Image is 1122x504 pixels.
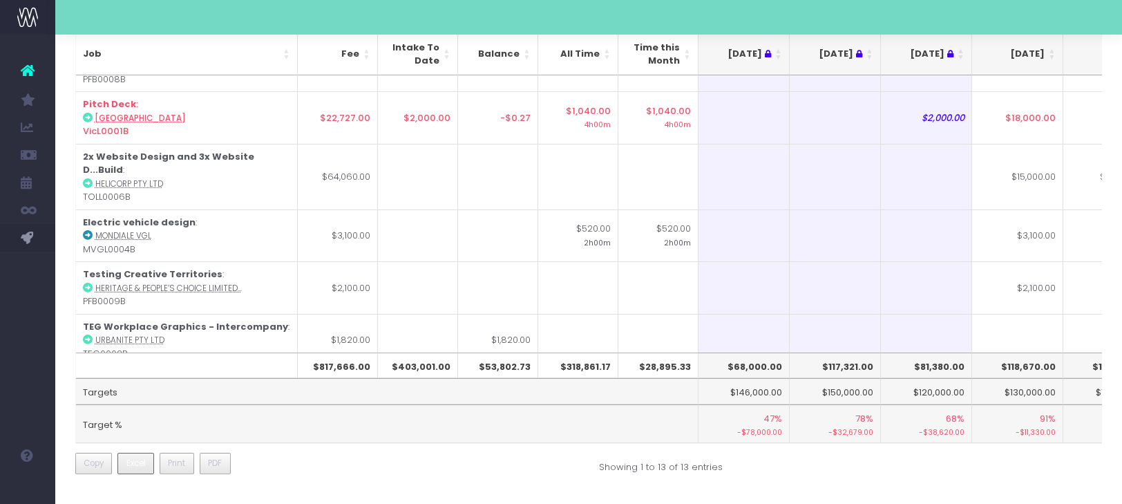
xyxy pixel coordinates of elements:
[298,91,378,144] td: $22,727.00
[76,209,298,262] td: : MVGL0004B
[95,335,164,346] abbr: Urbanite Pty Ltd
[790,33,881,75] th: Jun 25 : activate to sort column ascending
[698,353,790,379] th: $68,000.00
[84,457,104,469] span: Copy
[705,425,782,438] small: -$78,000.00
[763,412,782,426] span: 47%
[972,261,1063,314] td: $2,100.00
[855,412,873,426] span: 78%
[200,453,231,475] button: PDF
[972,353,1063,379] th: $118,670.00
[599,453,723,474] div: Showing 1 to 13 of 13 entries
[95,230,151,241] abbr: Mondiale VGL
[378,33,458,75] th: Intake To Date: activate to sort column ascending
[881,33,972,75] th: Jul 25 : activate to sort column ascending
[665,118,691,130] small: 4h00m
[584,236,611,248] small: 2h00m
[76,33,298,75] th: Job: activate to sort column ascending
[1040,412,1056,426] span: 91%
[972,33,1063,75] th: Aug 25: activate to sort column ascending
[790,378,881,404] td: $150,000.00
[538,33,618,75] th: All Time: activate to sort column ascending
[298,33,378,75] th: Fee: activate to sort column ascending
[160,453,194,475] button: Print
[126,457,146,469] span: Excel
[75,453,113,475] button: Copy
[946,412,964,426] span: 68%
[618,91,698,144] td: $1,040.00
[972,144,1063,209] td: $15,000.00
[458,91,538,144] td: -$0.27
[538,91,618,144] td: $1,040.00
[298,144,378,209] td: $64,060.00
[76,378,698,404] td: Targets
[168,457,185,469] span: Print
[538,353,618,379] th: $318,861.17
[584,118,611,130] small: 4h00m
[95,283,242,294] abbr: Heritage & People’s Choice Limited
[458,33,538,75] th: Balance: activate to sort column ascending
[881,91,972,144] td: $2,000.00
[76,144,298,209] td: : TOLL0006B
[790,353,881,379] th: $117,321.00
[888,425,964,438] small: -$38,620.00
[458,314,538,366] td: $1,820.00
[972,91,1063,144] td: $18,000.00
[972,378,1063,404] td: $130,000.00
[298,209,378,262] td: $3,100.00
[83,320,288,333] strong: TEG Workplace Graphics - Intercompany
[76,404,698,443] td: Target %
[95,178,163,189] abbr: Helicorp Pty Ltd
[76,91,298,144] td: : VicL0001B
[698,33,790,75] th: May 25 : activate to sort column ascending
[458,353,538,379] th: $53,802.73
[83,97,136,111] strong: Pitch Deck
[298,353,378,379] th: $817,666.00
[797,425,873,438] small: -$32,679.00
[298,314,378,366] td: $1,820.00
[83,150,254,177] strong: 2x Website Design and 3x Website D...Build
[378,91,458,144] td: $2,000.00
[298,261,378,314] td: $2,100.00
[208,457,222,469] span: PDF
[618,353,698,379] th: $28,895.33
[76,261,298,314] td: : PFB0009B
[979,425,1056,438] small: -$11,330.00
[618,209,698,262] td: $520.00
[378,353,458,379] th: $403,001.00
[881,378,972,404] td: $120,000.00
[881,353,972,379] th: $81,380.00
[117,453,154,475] button: Excel
[618,33,698,75] th: Time this Month: activate to sort column ascending
[83,216,196,229] strong: Electric vehicle design
[95,113,186,124] abbr: Vic Lake
[76,314,298,366] td: : TEG0002B
[17,476,38,497] img: images/default_profile_image.png
[698,378,790,404] td: $146,000.00
[972,209,1063,262] td: $3,100.00
[664,236,691,248] small: 2h00m
[538,209,618,262] td: $520.00
[83,268,222,281] strong: Testing Creative Territories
